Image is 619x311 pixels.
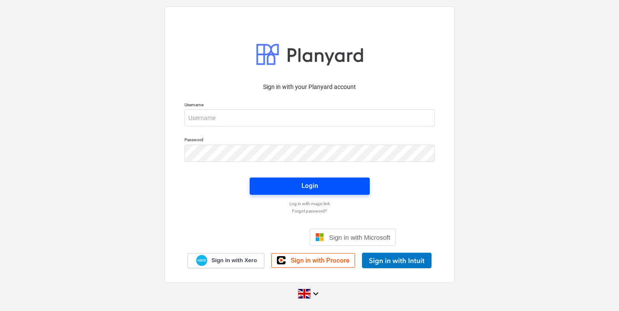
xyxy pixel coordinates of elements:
img: Microsoft logo [315,233,324,241]
span: Sign in with Microsoft [329,234,390,241]
p: Username [184,102,435,109]
div: Login [302,180,318,191]
p: Password [184,137,435,144]
span: Sign in with Xero [211,257,257,264]
iframe: Sign in with Google Button [219,228,307,247]
a: Sign in with Procore [271,253,355,268]
i: keyboard_arrow_down [311,289,321,299]
span: Sign in with Procore [291,257,349,264]
input: Username [184,109,435,127]
button: Login [250,178,370,195]
a: Sign in with Xero [187,253,264,268]
a: Forgot password? [180,208,439,214]
a: Log in with magic link [180,201,439,206]
p: Sign in with your Planyard account [184,83,435,92]
img: Xero logo [196,255,207,267]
